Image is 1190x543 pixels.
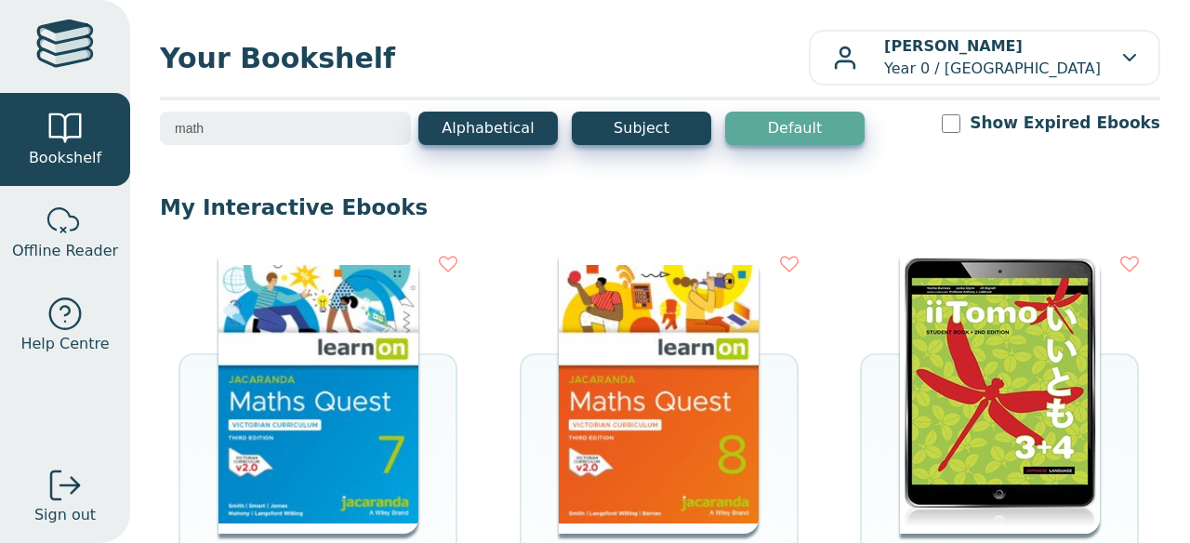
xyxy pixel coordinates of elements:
span: Sign out [34,504,96,526]
button: Alphabetical [418,112,558,145]
span: Your Bookshelf [160,37,809,79]
span: Bookshelf [29,147,101,169]
span: Help Centre [20,333,109,355]
img: b87b3e28-4171-4aeb-a345-7fa4fe4e6e25.jpg [218,255,418,534]
label: Show Expired Ebooks [970,112,1160,135]
b: [PERSON_NAME] [884,37,1023,55]
img: 73434656-3a62-e811-a973-0272d098c78b.jpg [900,255,1100,534]
button: [PERSON_NAME]Year 0 / [GEOGRAPHIC_DATA] [809,30,1160,86]
button: Subject [572,112,711,145]
p: My Interactive Ebooks [160,193,1160,221]
button: Default [725,112,865,145]
p: Year 0 / [GEOGRAPHIC_DATA] [884,35,1101,80]
span: Offline Reader [12,240,118,262]
input: Search bookshelf (E.g: psychology) [160,112,411,145]
img: c004558a-e884-43ec-b87a-da9408141e80.jpg [559,255,759,534]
